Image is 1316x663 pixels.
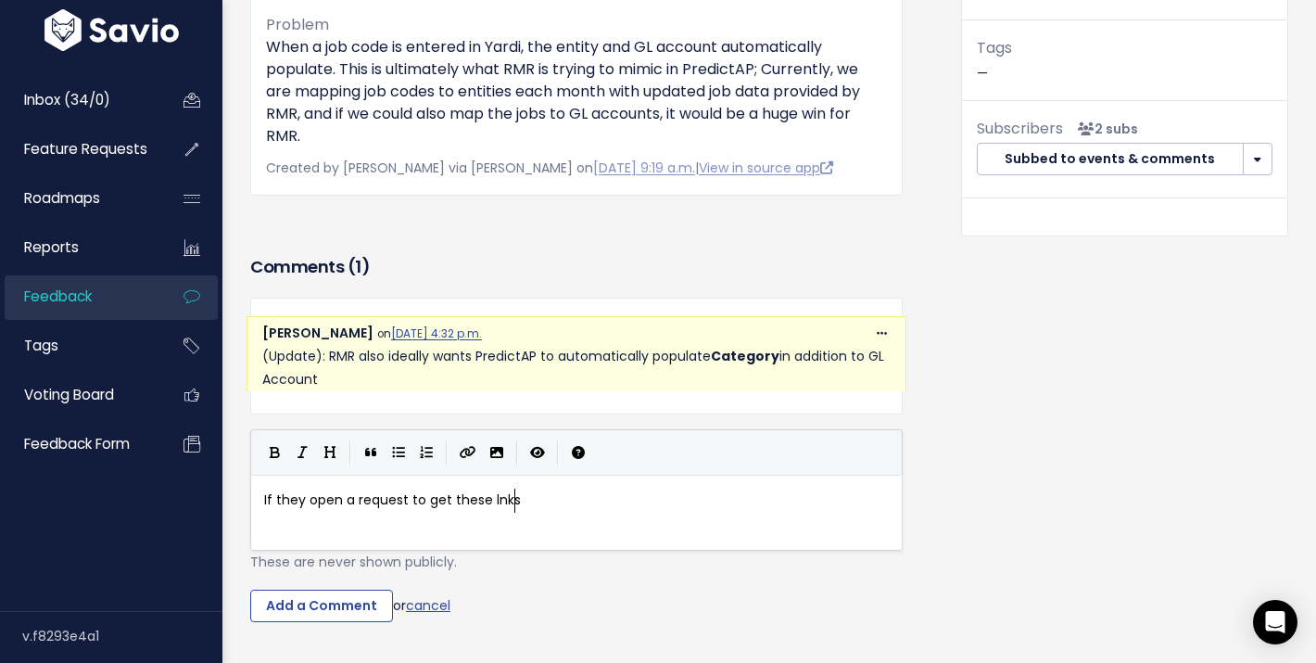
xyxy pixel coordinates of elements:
[385,439,412,466] button: Generic List
[250,590,903,623] div: or
[22,612,222,660] div: v.f8293e4a1
[24,188,100,208] span: Roadmaps
[1253,600,1297,644] div: Open Intercom Messenger
[557,441,559,465] i: |
[260,439,288,466] button: Bold
[377,326,482,341] span: on
[24,237,79,257] span: Reports
[250,553,457,571] span: These are never shown publicly.
[316,439,344,466] button: Heading
[977,118,1063,139] span: Subscribers
[711,347,779,365] strong: Category
[288,439,316,466] button: Italic
[516,441,518,465] i: |
[977,35,1272,85] p: —
[5,128,154,171] a: Feature Requests
[24,336,58,355] span: Tags
[593,159,695,177] a: [DATE] 9:19 a.m.
[266,36,887,147] p: When a job code is entered in Yardi, the entity and GL account automatically populate. This is ul...
[977,37,1012,58] span: Tags
[977,143,1244,176] button: Subbed to events & comments
[264,491,521,509] span: If they open a request to get these lnks
[349,441,351,465] i: |
[250,254,903,280] h3: Comments ( )
[357,439,385,466] button: Quote
[412,439,440,466] button: Numbered List
[262,345,891,391] p: (Update): RMR also ideally wants PredictAP to automatically populate in addition to GL Account
[483,439,511,466] button: Import an image
[5,374,154,416] a: Voting Board
[24,90,110,109] span: Inbox (34/0)
[1070,120,1138,138] span: <p><strong>Subscribers</strong><br><br> - Emma Whitman<br> - Caroline Boyden<br> </p>
[5,423,154,465] a: Feedback form
[40,9,183,51] img: logo-white.9d6f32f41409.svg
[564,439,592,466] button: Markdown Guide
[699,159,833,177] a: View in source app
[355,255,361,278] span: 1
[5,177,154,220] a: Roadmaps
[391,326,482,341] a: [DATE] 4:32 p.m.
[5,325,154,367] a: Tags
[24,434,130,453] span: Feedback form
[24,287,92,306] span: Feedback
[453,439,483,466] button: Create Link
[406,595,450,614] a: cancel
[262,324,373,342] span: [PERSON_NAME]
[250,590,393,623] input: Add a Comment
[24,139,147,159] span: Feature Requests
[266,159,833,177] span: Created by [PERSON_NAME] via [PERSON_NAME] on |
[446,441,448,465] i: |
[524,439,551,466] button: Toggle Preview
[5,79,154,121] a: Inbox (34/0)
[5,226,154,269] a: Reports
[5,275,154,318] a: Feedback
[24,385,114,404] span: Voting Board
[266,14,329,35] span: Problem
